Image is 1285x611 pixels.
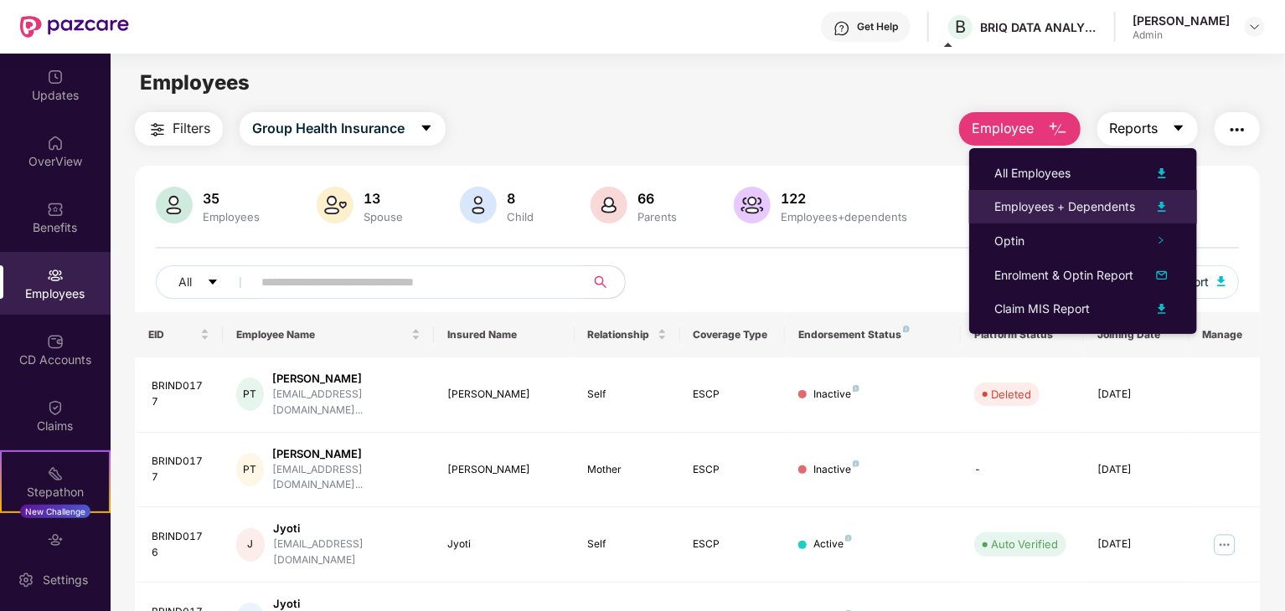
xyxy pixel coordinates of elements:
[994,164,1071,182] div: All Employees
[47,267,64,284] img: svg+xml;base64,PHN2ZyBpZD0iRW1wbG95ZWVzIiB4bWxucz0iaHR0cDovL3d3dy53My5vcmcvMjAwMC9zdmciIHdpZHRoPS...
[178,273,192,291] span: All
[1097,112,1198,146] button: Reportscaret-down
[1227,120,1247,140] img: svg+xml;base64,PHN2ZyB4bWxucz0iaHR0cDovL3d3dy53My5vcmcvMjAwMC9zdmciIHdpZHRoPSIyNCIgaGVpZ2h0PSIyNC...
[694,387,772,403] div: ESCP
[853,460,859,467] img: svg+xml;base64,PHN2ZyB4bWxucz0iaHR0cDovL3d3dy53My5vcmcvMjAwMC9zdmciIHdpZHRoPSI4IiBoZWlnaHQ9IjgiIH...
[1157,236,1165,244] span: right
[447,387,561,403] div: [PERSON_NAME]
[223,312,434,357] th: Employee Name
[2,484,109,501] div: Stepathon
[236,328,408,341] span: Employee Name
[140,70,250,95] span: Employees
[634,190,680,207] div: 66
[1172,121,1185,136] span: caret-down
[447,537,561,552] div: Jyoti
[959,112,1081,146] button: Employee
[980,19,1097,35] div: BRIQ DATA ANALYTICS INDIA PRIVATE LIMITED
[1097,537,1176,552] div: [DATE]
[1110,118,1159,139] span: Reports
[135,112,223,146] button: Filters
[47,201,64,218] img: svg+xml;base64,PHN2ZyBpZD0iQmVuZWZpdHMiIHhtbG5zPSJodHRwOi8vd3d3LnczLm9yZy8yMDAwL3N2ZyIgd2lkdGg9Ij...
[777,190,911,207] div: 122
[588,537,667,552] div: Self
[148,328,197,341] span: EID
[236,453,264,486] div: PT
[1152,299,1172,319] img: svg+xml;base64,PHN2ZyB4bWxucz0iaHR0cDovL3d3dy53My5vcmcvMjAwMC9zdmciIHhtbG5zOnhsaW5rPSJodHRwOi8vd3...
[634,210,680,223] div: Parents
[798,328,947,341] div: Endorsement Status
[961,433,1084,508] td: -
[813,537,852,552] div: Active
[680,312,786,357] th: Coverage Type
[152,454,209,485] div: BRIND0177
[584,265,626,299] button: search
[252,118,405,139] span: Group Health Insurance
[994,234,1024,248] span: Optin
[991,536,1058,552] div: Auto Verified
[813,462,859,478] div: Inactive
[734,187,771,223] img: svg+xml;base64,PHN2ZyB4bWxucz0iaHR0cDovL3d3dy53My5vcmcvMjAwMC9zdmciIHhtbG5zOnhsaW5rPSJodHRwOi8vd3...
[47,69,64,85] img: svg+xml;base64,PHN2ZyBpZD0iVXBkYXRlZCIgeG1sbnM9Imh0dHA6Ly93d3cudzMub3JnLzIwMDAvc3ZnIiB3aWR0aD0iMj...
[272,387,421,418] div: [EMAIL_ADDRESS][DOMAIN_NAME]...
[694,462,772,478] div: ESCP
[1211,531,1238,558] img: manageButton
[503,210,537,223] div: Child
[853,385,859,392] img: svg+xml;base64,PHN2ZyB4bWxucz0iaHR0cDovL3d3dy53My5vcmcvMjAwMC9zdmciIHdpZHRoPSI4IiBoZWlnaHQ9IjgiIH...
[1152,163,1172,183] img: svg+xml;base64,PHN2ZyB4bWxucz0iaHR0cDovL3d3dy53My5vcmcvMjAwMC9zdmciIHhtbG5zOnhsaW5rPSJodHRwOi8vd3...
[156,265,258,299] button: Allcaret-down
[240,112,446,146] button: Group Health Insurancecaret-down
[447,462,561,478] div: [PERSON_NAME]
[584,275,617,289] span: search
[360,190,406,207] div: 13
[273,537,421,568] div: [EMAIL_ADDRESS][DOMAIN_NAME]
[47,531,64,548] img: svg+xml;base64,PHN2ZyBpZD0iRW5kb3JzZW1lbnRzIiB4bWxucz0iaHR0cDovL3d3dy53My5vcmcvMjAwMC9zdmciIHdpZH...
[694,537,772,552] div: ESCP
[1048,120,1068,140] img: svg+xml;base64,PHN2ZyB4bWxucz0iaHR0cDovL3d3dy53My5vcmcvMjAwMC9zdmciIHhtbG5zOnhsaW5rPSJodHRwOi8vd3...
[972,118,1035,139] span: Employee
[813,387,859,403] div: Inactive
[420,121,433,136] span: caret-down
[47,333,64,350] img: svg+xml;base64,PHN2ZyBpZD0iQ0RfQWNjb3VudHMiIGRhdGEtbmFtZT0iQ0QgQWNjb3VudHMiIHhtbG5zPSJodHRwOi8vd3...
[47,399,64,416] img: svg+xml;base64,PHN2ZyBpZD0iQ2xhaW0iIHhtbG5zPSJodHRwOi8vd3d3LnczLm9yZy8yMDAwL3N2ZyIgd2lkdGg9IjIwIi...
[994,198,1135,216] div: Employees + Dependents
[272,371,421,387] div: [PERSON_NAME]
[173,118,210,139] span: Filters
[236,528,265,562] div: J
[845,535,852,542] img: svg+xml;base64,PHN2ZyB4bWxucz0iaHR0cDovL3d3dy53My5vcmcvMjAwMC9zdmciIHdpZHRoPSI4IiBoZWlnaHQ9IjgiIH...
[833,20,850,37] img: svg+xml;base64,PHN2ZyBpZD0iSGVscC0zMngzMiIgeG1sbnM9Imh0dHA6Ly93d3cudzMub3JnLzIwMDAvc3ZnIiB3aWR0aD...
[199,190,263,207] div: 35
[272,462,421,494] div: [EMAIL_ADDRESS][DOMAIN_NAME]...
[207,276,219,290] span: caret-down
[1097,387,1176,403] div: [DATE]
[360,210,406,223] div: Spouse
[1152,265,1172,285] img: svg+xml;base64,PHN2ZyB4bWxucz0iaHR0cDovL3d3dy53My5vcmcvMjAwMC9zdmciIHhtbG5zOnhsaW5rPSJodHRwOi8vd3...
[135,312,223,357] th: EID
[1133,28,1230,42] div: Admin
[317,187,354,223] img: svg+xml;base64,PHN2ZyB4bWxucz0iaHR0cDovL3d3dy53My5vcmcvMjAwMC9zdmciIHhtbG5zOnhsaW5rPSJodHRwOi8vd3...
[575,312,680,357] th: Relationship
[955,17,966,37] span: B
[1190,312,1260,357] th: Manage
[588,462,667,478] div: Mother
[588,387,667,403] div: Self
[236,377,264,411] div: PT
[1152,197,1172,217] img: svg+xml;base64,PHN2ZyB4bWxucz0iaHR0cDovL3d3dy53My5vcmcvMjAwMC9zdmciIHhtbG5zOnhsaW5rPSJodHRwOi8vd3...
[1248,20,1262,33] img: svg+xml;base64,PHN2ZyBpZD0iRHJvcGRvd24tMzJ4MzIiIHhtbG5zPSJodHRwOi8vd3d3LnczLm9yZy8yMDAwL3N2ZyIgd2...
[857,20,898,33] div: Get Help
[994,300,1090,318] div: Claim MIS Report
[503,190,537,207] div: 8
[273,521,421,537] div: Jyoti
[903,326,910,332] img: svg+xml;base64,PHN2ZyB4bWxucz0iaHR0cDovL3d3dy53My5vcmcvMjAwMC9zdmciIHdpZHRoPSI4IiBoZWlnaHQ9IjgiIH...
[1097,462,1176,478] div: [DATE]
[1133,13,1230,28] div: [PERSON_NAME]
[591,187,627,223] img: svg+xml;base64,PHN2ZyB4bWxucz0iaHR0cDovL3d3dy53My5vcmcvMjAwMC9zdmciIHhtbG5zOnhsaW5rPSJodHRwOi8vd3...
[18,572,34,588] img: svg+xml;base64,PHN2ZyBpZD0iU2V0dGluZy0yMHgyMCIgeG1sbnM9Imh0dHA6Ly93d3cudzMub3JnLzIwMDAvc3ZnIiB3aW...
[47,465,64,482] img: svg+xml;base64,PHN2ZyB4bWxucz0iaHR0cDovL3d3dy53My5vcmcvMjAwMC9zdmciIHdpZHRoPSIyMSIgaGVpZ2h0PSIyMC...
[152,529,209,561] div: BRIND0176
[588,328,654,341] span: Relationship
[152,378,209,410] div: BRIND0177
[1217,276,1226,286] img: svg+xml;base64,PHN2ZyB4bWxucz0iaHR0cDovL3d3dy53My5vcmcvMjAwMC9zdmciIHhtbG5zOnhsaW5rPSJodHRwOi8vd3...
[434,312,575,357] th: Insured Name
[991,386,1031,403] div: Deleted
[460,187,497,223] img: svg+xml;base64,PHN2ZyB4bWxucz0iaHR0cDovL3d3dy53My5vcmcvMjAwMC9zdmciIHhtbG5zOnhsaW5rPSJodHRwOi8vd3...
